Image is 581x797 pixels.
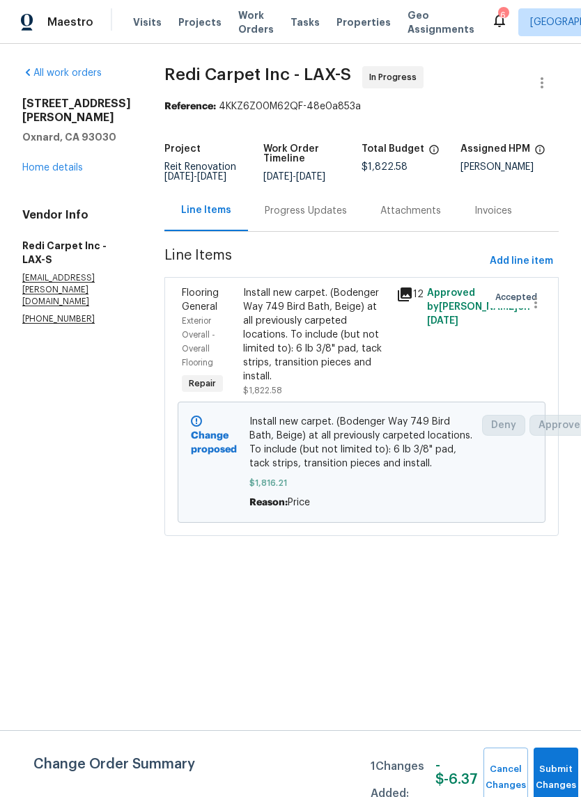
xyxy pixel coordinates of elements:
span: Geo Assignments [408,8,474,36]
span: The total cost of line items that have been proposed by Opendoor. This sum includes line items th... [428,144,440,162]
span: The hpm assigned to this work order. [534,144,545,162]
span: [DATE] [164,172,194,182]
span: Repair [183,377,222,390]
a: Home details [22,163,83,173]
span: Projects [178,15,222,29]
button: Deny [482,415,525,436]
span: Work Orders [238,8,274,36]
div: Attachments [380,204,441,218]
span: [DATE] [263,172,293,182]
div: Progress Updates [265,204,347,218]
span: In Progress [369,70,422,84]
span: Install new carpet. (Bodenger Way 749 Bird Bath, Beige) at all previously carpeted locations. To ... [249,415,474,471]
div: [PERSON_NAME] [460,162,559,172]
div: Line Items [181,203,231,217]
b: Change proposed [191,431,237,455]
h5: Assigned HPM [460,144,530,154]
span: Reason: [249,498,288,507]
span: Tasks [290,17,320,27]
h5: Work Order Timeline [263,144,362,164]
span: $1,822.58 [362,162,408,172]
div: 6 [498,8,508,22]
span: [DATE] [197,172,226,182]
span: Price [288,498,310,507]
span: $1,822.58 [243,386,282,395]
span: - [164,172,226,182]
a: All work orders [22,68,102,78]
span: Exterior Overall - Overall Flooring [182,317,215,367]
span: Flooring General [182,288,219,312]
span: Line Items [164,248,484,274]
div: Install new carpet. (Bodenger Way 749 Bird Bath, Beige) at all previously carpeted locations. To ... [243,286,388,384]
span: Add line item [490,253,553,270]
b: Reference: [164,102,216,111]
span: Reit Renovation [164,162,236,182]
h5: Oxnard, CA 93030 [22,130,131,144]
span: Approved by [PERSON_NAME] on [427,288,530,326]
h5: Redi Carpet Inc - LAX-S [22,239,131,267]
span: Redi Carpet Inc - LAX-S [164,66,351,83]
button: Add line item [484,248,559,274]
span: Visits [133,15,162,29]
span: Properties [336,15,391,29]
span: - [263,172,325,182]
span: $1,816.21 [249,476,474,490]
span: Accepted [495,290,543,304]
h2: [STREET_ADDRESS][PERSON_NAME] [22,97,131,125]
div: 4KKZ6Z00M62QF-48e0a853a [164,100,559,113]
h5: Total Budget [362,144,424,154]
div: Invoices [474,204,512,218]
span: Maestro [47,15,93,29]
h4: Vendor Info [22,208,131,222]
div: 12 [396,286,419,303]
h5: Project [164,144,201,154]
span: [DATE] [296,172,325,182]
span: [DATE] [427,316,458,326]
